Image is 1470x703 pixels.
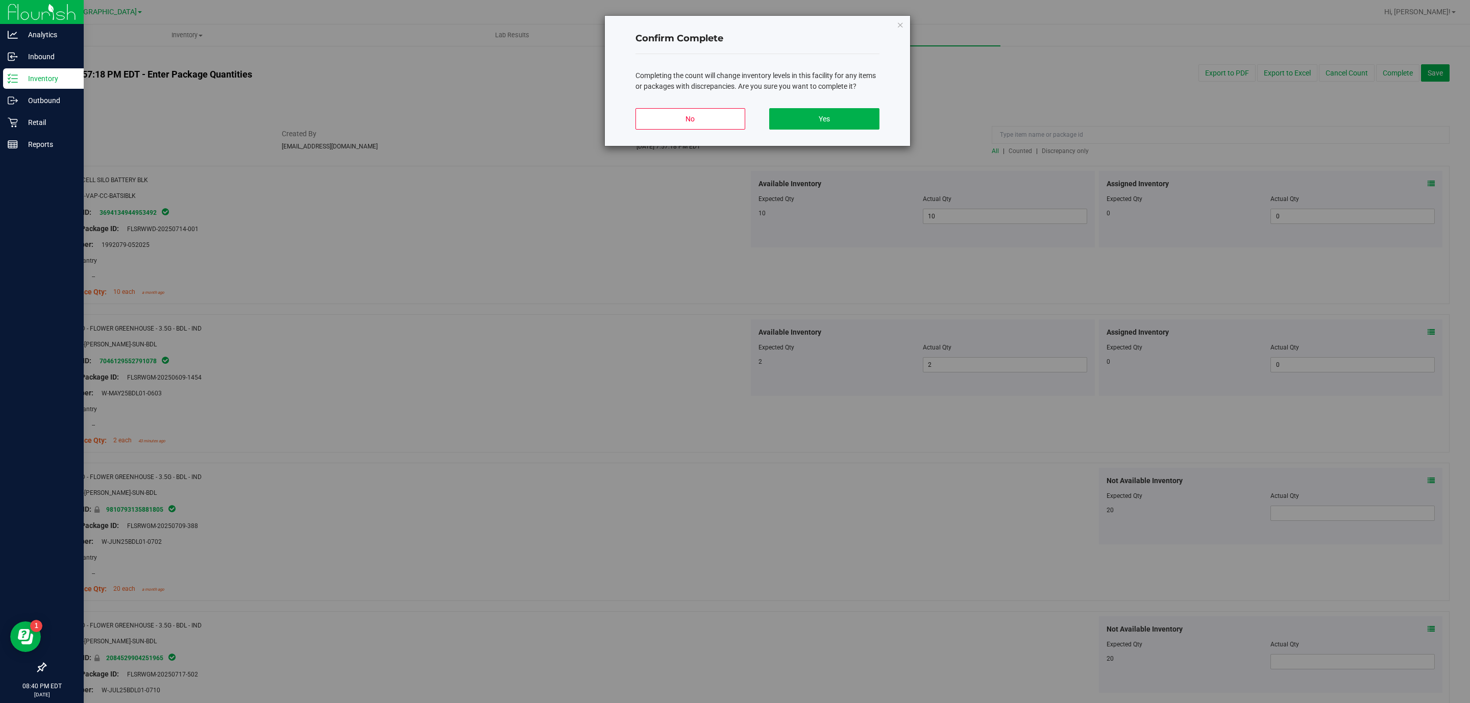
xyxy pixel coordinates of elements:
[635,32,879,45] h4: Confirm Complete
[18,51,79,63] p: Inbound
[8,117,18,128] inline-svg: Retail
[5,691,79,698] p: [DATE]
[635,108,745,130] button: No
[8,52,18,62] inline-svg: Inbound
[10,621,41,652] iframe: Resource center
[18,72,79,85] p: Inventory
[769,108,879,130] button: Yes
[8,95,18,106] inline-svg: Outbound
[18,94,79,107] p: Outbound
[18,29,79,41] p: Analytics
[18,138,79,150] p: Reports
[8,30,18,40] inline-svg: Analytics
[30,620,42,632] iframe: Resource center unread badge
[8,139,18,149] inline-svg: Reports
[18,116,79,129] p: Retail
[8,73,18,84] inline-svg: Inventory
[5,682,79,691] p: 08:40 PM EDT
[635,71,876,90] span: Completing the count will change inventory levels in this facility for any items or packages with...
